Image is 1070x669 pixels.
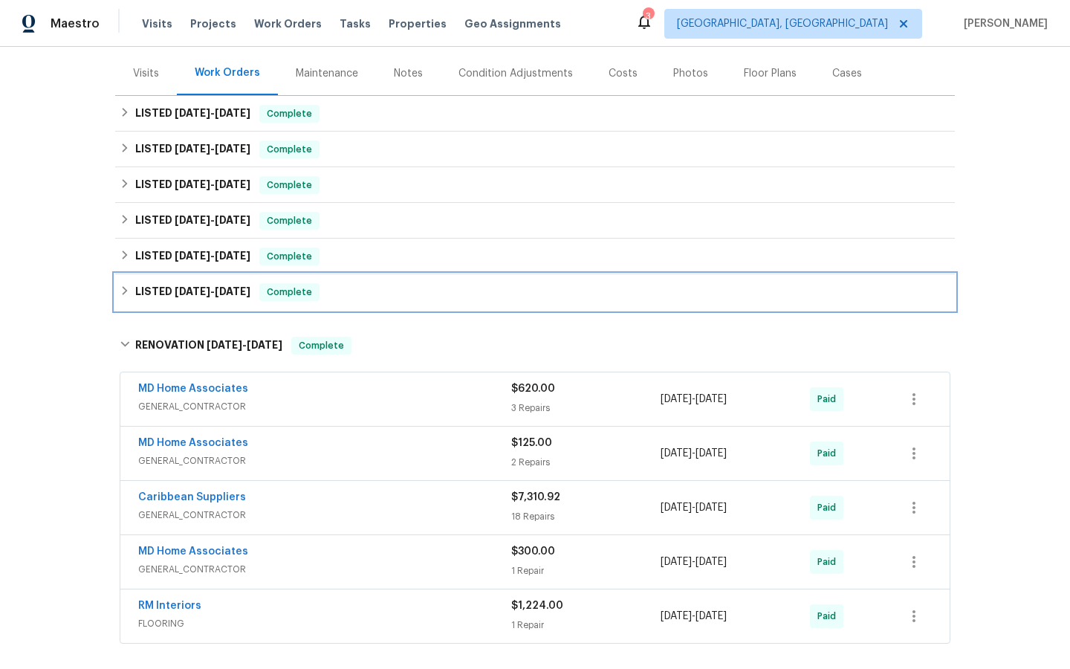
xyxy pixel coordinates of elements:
[511,618,661,633] div: 1 Repair
[175,179,210,190] span: [DATE]
[175,286,250,297] span: -
[175,251,210,261] span: [DATE]
[190,16,236,31] span: Projects
[458,66,573,81] div: Condition Adjustments
[817,500,842,515] span: Paid
[261,106,318,121] span: Complete
[832,66,862,81] div: Cases
[115,274,955,310] div: LISTED [DATE]-[DATE]Complete
[643,9,653,24] div: 3
[511,438,552,448] span: $125.00
[142,16,172,31] span: Visits
[135,140,250,158] h6: LISTED
[138,546,248,557] a: MD Home Associates
[389,16,447,31] span: Properties
[661,609,727,624] span: -
[138,562,511,577] span: GENERAL_CONTRACTOR
[661,555,727,569] span: -
[247,340,282,350] span: [DATE]
[175,215,250,225] span: -
[175,108,250,118] span: -
[744,66,797,81] div: Floor Plans
[51,16,100,31] span: Maestro
[609,66,638,81] div: Costs
[695,448,727,459] span: [DATE]
[215,179,250,190] span: [DATE]
[115,96,955,132] div: LISTED [DATE]-[DATE]Complete
[175,215,210,225] span: [DATE]
[261,178,318,193] span: Complete
[133,66,159,81] div: Visits
[138,492,246,502] a: Caribbean Suppliers
[695,557,727,567] span: [DATE]
[207,340,282,350] span: -
[215,286,250,297] span: [DATE]
[138,384,248,394] a: MD Home Associates
[175,143,210,154] span: [DATE]
[175,179,250,190] span: -
[261,142,318,157] span: Complete
[511,492,560,502] span: $7,310.92
[695,394,727,404] span: [DATE]
[673,66,708,81] div: Photos
[115,239,955,274] div: LISTED [DATE]-[DATE]Complete
[138,438,248,448] a: MD Home Associates
[261,249,318,264] span: Complete
[293,338,350,353] span: Complete
[138,508,511,523] span: GENERAL_CONTRACTOR
[195,65,260,80] div: Work Orders
[661,557,692,567] span: [DATE]
[817,446,842,461] span: Paid
[511,509,661,524] div: 18 Repairs
[135,176,250,194] h6: LISTED
[661,611,692,621] span: [DATE]
[511,546,555,557] span: $300.00
[340,19,371,29] span: Tasks
[207,340,242,350] span: [DATE]
[138,601,201,611] a: RM Interiors
[661,500,727,515] span: -
[511,601,563,611] span: $1,224.00
[115,203,955,239] div: LISTED [DATE]-[DATE]Complete
[464,16,561,31] span: Geo Assignments
[661,502,692,513] span: [DATE]
[135,337,282,355] h6: RENOVATION
[817,555,842,569] span: Paid
[138,399,511,414] span: GENERAL_CONTRACTOR
[661,394,692,404] span: [DATE]
[115,322,955,369] div: RENOVATION [DATE]-[DATE]Complete
[511,455,661,470] div: 2 Repairs
[261,285,318,300] span: Complete
[138,616,511,631] span: FLOORING
[115,132,955,167] div: LISTED [DATE]-[DATE]Complete
[175,286,210,297] span: [DATE]
[661,446,727,461] span: -
[138,453,511,468] span: GENERAL_CONTRACTOR
[254,16,322,31] span: Work Orders
[511,401,661,416] div: 3 Repairs
[695,611,727,621] span: [DATE]
[677,16,888,31] span: [GEOGRAPHIC_DATA], [GEOGRAPHIC_DATA]
[135,283,250,301] h6: LISTED
[296,66,358,81] div: Maintenance
[261,213,318,228] span: Complete
[175,251,250,261] span: -
[215,215,250,225] span: [DATE]
[511,563,661,578] div: 1 Repair
[394,66,423,81] div: Notes
[817,609,842,624] span: Paid
[511,384,555,394] span: $620.00
[135,105,250,123] h6: LISTED
[135,212,250,230] h6: LISTED
[695,502,727,513] span: [DATE]
[958,16,1048,31] span: [PERSON_NAME]
[175,108,210,118] span: [DATE]
[215,143,250,154] span: [DATE]
[215,108,250,118] span: [DATE]
[215,251,250,261] span: [DATE]
[135,248,250,265] h6: LISTED
[175,143,250,154] span: -
[817,392,842,407] span: Paid
[115,167,955,203] div: LISTED [DATE]-[DATE]Complete
[661,392,727,407] span: -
